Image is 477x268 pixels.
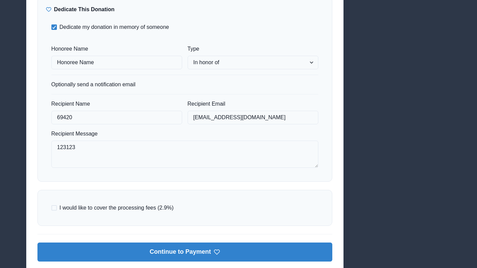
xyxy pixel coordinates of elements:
[51,130,314,138] label: Recipient Message
[60,204,174,212] span: I would like to cover the processing fees (2.9%)
[51,45,178,53] label: Honoree Name
[37,243,332,262] button: Continue to Payment
[51,111,182,124] input: Recipient Name
[188,45,314,53] label: Type
[51,81,318,89] p: Optionally send a notification email
[51,56,182,69] input: Honoree Name
[188,100,314,108] label: Recipient Email
[188,111,318,124] input: Recipient Email
[54,5,115,14] p: Dedicate This Donation
[51,100,178,108] label: Recipient Name
[60,23,169,31] span: Dedicate my donation in memory of someone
